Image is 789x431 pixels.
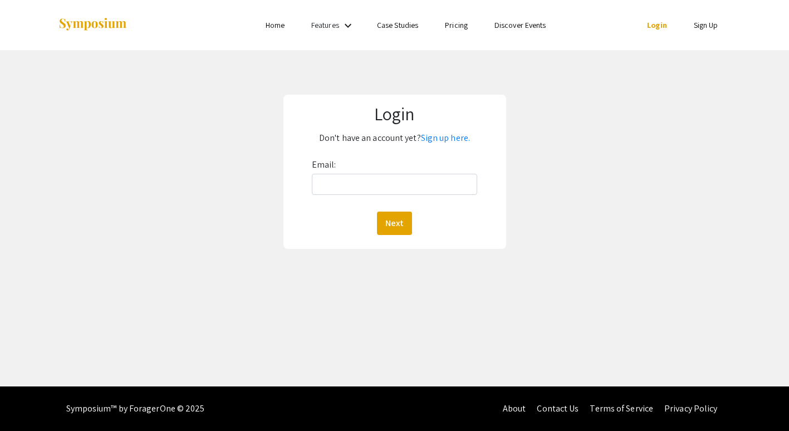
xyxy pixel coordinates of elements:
label: Email: [312,156,336,174]
a: Login [647,20,667,30]
a: Contact Us [537,403,579,414]
a: Sign up here. [421,132,470,144]
iframe: Chat [742,381,781,423]
div: Symposium™ by ForagerOne © 2025 [66,386,205,431]
a: Terms of Service [590,403,653,414]
button: Next [377,212,412,235]
h1: Login [291,103,498,124]
a: Pricing [445,20,468,30]
a: Sign Up [694,20,718,30]
a: Privacy Policy [664,403,717,414]
a: Features [311,20,339,30]
img: Symposium by ForagerOne [58,17,128,32]
a: Home [266,20,285,30]
a: About [503,403,526,414]
p: Don't have an account yet? [291,129,498,147]
mat-icon: Expand Features list [341,19,355,32]
a: Case Studies [377,20,418,30]
a: Discover Events [494,20,546,30]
